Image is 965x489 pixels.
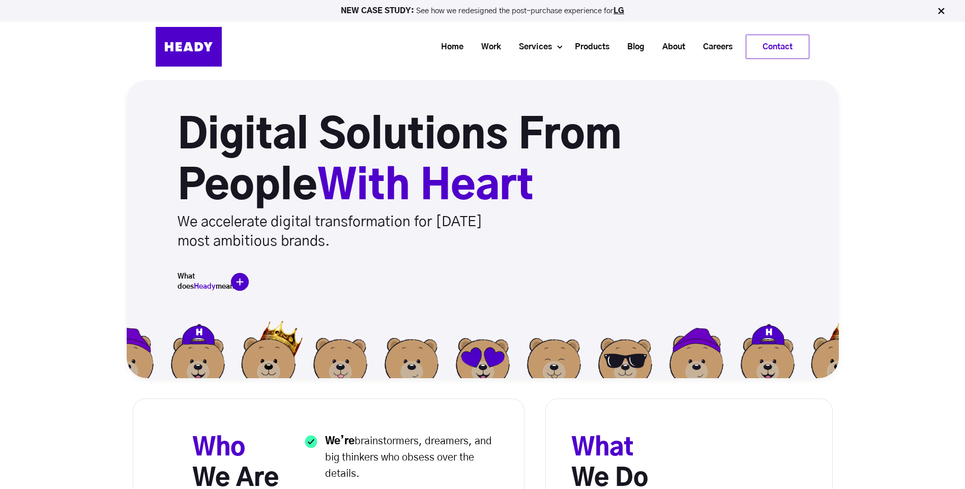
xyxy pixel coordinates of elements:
img: Heady_Logo_Web-01 (1) [156,27,222,67]
img: Bear3-3 [803,319,874,390]
a: About [650,38,690,56]
a: Blog [615,38,650,56]
a: Contact [746,35,809,58]
a: Products [562,38,615,56]
img: Bear6-3 [590,319,661,390]
a: LG [613,7,624,15]
img: Bear5-3 [305,319,376,390]
h5: What does mean? [178,271,228,292]
div: Navigation Menu [232,35,809,59]
span: What [571,436,634,461]
a: Careers [690,38,738,56]
img: Bear3-3 [233,319,305,390]
span: Heady [194,283,216,290]
a: Home [428,38,469,56]
strong: NEW CASE STUDY: [341,7,416,15]
img: Bear7-3 [447,319,518,390]
span: Who [192,436,245,461]
img: plus-icon [231,273,249,291]
img: Bear4-3 [661,319,732,390]
strong: We’re [325,436,355,446]
img: Bear2-3 [732,319,803,390]
p: See how we redesigned the post-purchase experience for [5,7,960,15]
img: Bear4-3 [91,319,162,390]
img: Bear2-3 [162,319,233,390]
p: We accelerate digital transformation for [DATE] most ambitious brands. [178,212,511,251]
img: Close Bar [936,6,946,16]
h1: Digital Solutions From People [178,111,717,212]
a: Services [506,38,557,56]
img: Bear8-3 [518,319,590,390]
span: With Heart [317,167,534,207]
a: Work [469,38,506,56]
img: Bear1-3 [376,319,447,390]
